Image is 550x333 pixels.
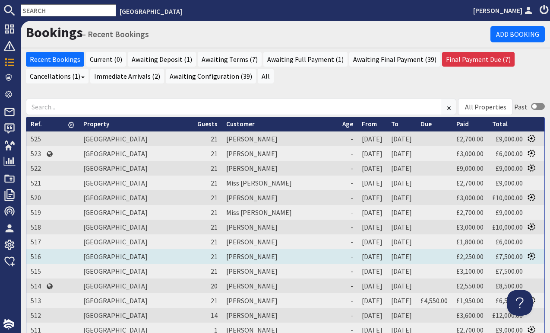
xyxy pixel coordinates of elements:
td: - [338,146,357,161]
td: [PERSON_NAME] [222,293,338,308]
td: [DATE] [387,205,416,220]
a: £7,500.00 [496,252,523,261]
a: To [391,120,398,128]
td: - [338,131,357,146]
a: All [258,69,274,83]
td: [PERSON_NAME] [222,279,338,293]
td: [DATE] [357,220,387,234]
td: Miss [PERSON_NAME] [222,176,338,190]
td: [DATE] [387,249,416,264]
div: Past [514,102,528,112]
a: £3,600.00 [456,311,484,320]
td: [DATE] [357,190,387,205]
td: [PERSON_NAME] [222,308,338,323]
td: [PERSON_NAME] [222,234,338,249]
td: [DATE] [387,190,416,205]
a: Cancellations (1) [26,69,89,83]
td: [DATE] [387,264,416,279]
a: £9,000.00 [456,164,484,173]
td: 522 [26,161,46,176]
td: [DATE] [357,264,387,279]
td: [PERSON_NAME] [222,161,338,176]
a: Customer [226,120,255,128]
a: [GEOGRAPHIC_DATA] [83,296,148,305]
td: 521 [26,176,46,190]
a: £1,800.00 [456,237,484,246]
a: £10,000.00 [492,193,523,202]
a: [GEOGRAPHIC_DATA] [83,193,148,202]
a: Awaiting Full Payment (1) [263,52,348,67]
span: 21 [211,164,218,173]
span: 14 [211,311,218,320]
a: £6,000.00 [496,237,523,246]
td: - [338,161,357,176]
a: £9,000.00 [496,208,523,217]
td: [DATE] [387,161,416,176]
td: - [338,176,357,190]
a: £2,550.00 [456,282,484,290]
td: - [338,264,357,279]
td: - [338,308,357,323]
td: [DATE] [387,293,416,308]
a: Awaiting Terms (7) [198,52,262,67]
img: staytech_i_w-64f4e8e9ee0a9c174fd5317b4b171b261742d2d393467e5bdba4413f4f884c10.svg [3,319,14,330]
span: 21 [211,296,218,305]
a: £2,700.00 [456,208,484,217]
span: 21 [211,149,218,158]
img: Referer: Walton Castle [528,193,536,202]
input: Search... [26,99,442,115]
td: [DATE] [357,293,387,308]
a: £12,000.00 [492,311,523,320]
td: [PERSON_NAME] [222,249,338,264]
span: 21 [211,179,218,187]
a: £9,000.00 [496,179,523,187]
a: £4,550.00 [420,296,448,305]
td: [DATE] [357,234,387,249]
a: Immediate Arrivals (2) [90,69,164,83]
a: Awaiting Configuration (39) [166,69,256,83]
td: 525 [26,131,46,146]
a: From [362,120,377,128]
td: 512 [26,308,46,323]
a: Final Payment Due (7) [442,52,515,67]
td: [DATE] [387,176,416,190]
a: [GEOGRAPHIC_DATA] [83,252,148,261]
span: 21 [211,193,218,202]
td: [DATE] [357,161,387,176]
a: [GEOGRAPHIC_DATA] [83,267,148,275]
a: Guests [197,120,218,128]
a: £3,000.00 [456,223,484,231]
img: Referer: Walton Castle [528,164,536,172]
a: £10,000.00 [492,223,523,231]
a: [GEOGRAPHIC_DATA] [83,223,148,231]
a: [GEOGRAPHIC_DATA] [83,237,148,246]
a: Paid [456,120,469,128]
a: £3,100.00 [456,267,484,275]
a: £9,000.00 [496,134,523,143]
a: £7,500.00 [496,267,523,275]
small: - Recent Bookings [83,29,149,39]
span: 21 [211,237,218,246]
td: 515 [26,264,46,279]
td: - [338,279,357,293]
img: Referer: Walton Castle [528,252,536,260]
a: £2,700.00 [456,179,484,187]
td: [DATE] [387,220,416,234]
a: Awaiting Deposit (1) [128,52,196,67]
td: 519 [26,205,46,220]
td: - [338,249,357,264]
td: - [338,205,357,220]
a: [PERSON_NAME] [473,5,534,16]
span: 21 [211,134,218,143]
td: [PERSON_NAME] [222,264,338,279]
img: Referer: Walton Castle [528,149,536,157]
td: Miss [PERSON_NAME] [222,205,338,220]
td: [DATE] [357,131,387,146]
td: [DATE] [387,279,416,293]
td: [DATE] [357,308,387,323]
a: [GEOGRAPHIC_DATA] [83,149,148,158]
span: 21 [211,267,218,275]
a: [GEOGRAPHIC_DATA] [83,208,148,217]
td: 518 [26,220,46,234]
a: Current (0) [86,52,126,67]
